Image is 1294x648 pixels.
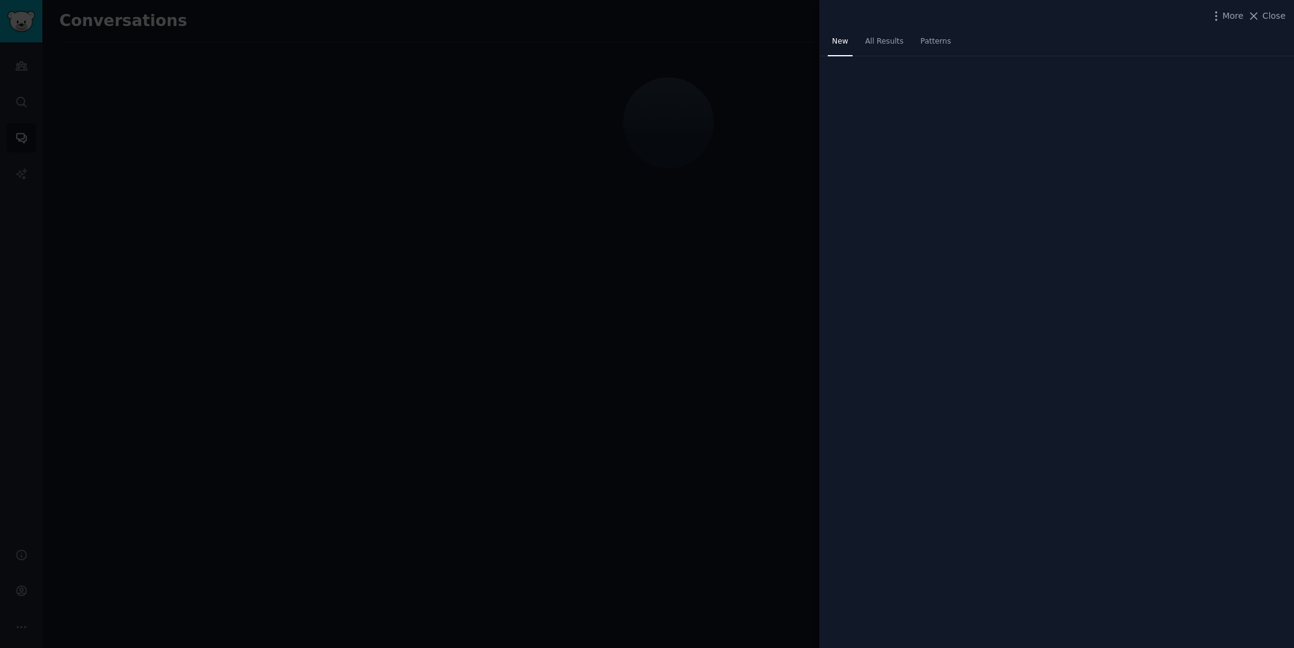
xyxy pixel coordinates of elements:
span: Patterns [920,36,951,47]
span: All Results [865,36,903,47]
a: All Results [861,32,908,57]
a: Patterns [916,32,955,57]
span: Close [1263,10,1286,22]
button: Close [1247,10,1286,22]
span: More [1223,10,1244,22]
button: More [1210,10,1244,22]
a: New [828,32,853,57]
span: New [832,36,848,47]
